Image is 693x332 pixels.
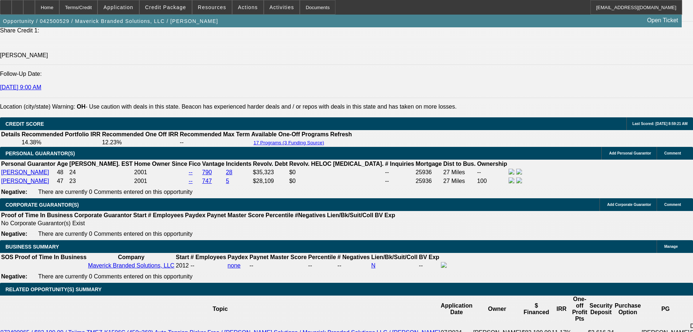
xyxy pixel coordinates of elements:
[252,168,288,176] td: $35,323
[509,169,514,175] img: facebook-icon.png
[664,151,681,155] span: Comment
[264,0,300,14] button: Activities
[98,0,139,14] button: Application
[101,131,179,138] th: Recommended One Off IRR
[38,189,192,195] span: There are currently 0 Comments entered on this opportunity
[289,161,384,167] b: Revolv. HELOC [MEDICAL_DATA].
[632,122,688,126] span: Last Scored: [DATE] 8:59:21 AM
[443,168,476,176] td: 27 Miles
[443,177,476,185] td: 27 Miles
[664,245,678,249] span: Manage
[69,168,133,176] td: 24
[516,169,522,175] img: linkedin-icon.png
[338,262,370,269] div: --
[251,140,326,146] button: 17 Programs (3 Funding Source)
[415,177,442,185] td: 25936
[1,273,27,280] b: Negative:
[202,178,212,184] a: 747
[202,169,212,175] a: 790
[509,177,514,183] img: facebook-icon.png
[609,151,651,155] span: Add Personal Guarantor
[238,4,258,10] span: Actions
[375,212,395,218] b: BV Exp
[327,212,373,218] b: Lien/Bk/Suit/Coll
[338,254,370,260] b: # Negatives
[15,254,87,261] th: Proof of Time In Business
[103,4,133,10] span: Application
[145,4,186,10] span: Credit Package
[1,231,27,237] b: Negative:
[252,177,288,185] td: $28,109
[385,161,414,167] b: # Inquiries
[226,169,232,175] a: 28
[419,254,439,260] b: BV Exp
[198,4,226,10] span: Resources
[176,254,189,260] b: Start
[516,177,522,183] img: linkedin-icon.png
[226,161,251,167] b: Incidents
[38,273,192,280] span: There are currently 0 Comments entered on this opportunity
[88,262,174,269] a: Maverick Branded Solutions, LLC
[1,178,49,184] a: [PERSON_NAME]
[477,168,507,176] td: --
[251,131,329,138] th: Available One-Off Programs
[133,212,146,218] b: Start
[1,131,20,138] th: Details
[5,244,59,250] span: BUSINESS SUMMARY
[134,178,147,184] span: 2001
[228,262,241,269] a: none
[21,139,101,146] td: 14.38%
[385,177,414,185] td: --
[371,262,375,269] a: N
[5,286,101,292] span: RELATED OPPORTUNITY(S) SUMMARY
[232,0,263,14] button: Actions
[588,296,614,323] th: Security Deposit
[441,296,473,323] th: Application Date
[1,161,55,167] b: Personal Guarantor
[175,262,189,270] td: 2012
[443,161,476,167] b: Dist to Bus.
[38,231,192,237] span: There are currently 0 Comments entered on this opportunity
[641,296,690,323] th: PG
[477,161,507,167] b: Ownership
[134,161,187,167] b: Home Owner Since
[308,254,336,260] b: Percentile
[1,169,49,175] a: [PERSON_NAME]
[551,296,571,323] th: IRR
[192,0,232,14] button: Resources
[185,212,206,218] b: Paydex
[191,262,195,269] span: --
[664,203,681,207] span: Comment
[189,161,201,167] b: Fico
[207,212,264,218] b: Paynet Master Score
[189,178,193,184] a: --
[250,262,307,269] div: --
[308,262,336,269] div: --
[415,168,442,176] td: 25936
[134,169,147,175] span: 2001
[179,139,250,146] td: --
[607,203,651,207] span: Add Corporate Guarantor
[289,177,384,185] td: $0
[21,131,101,138] th: Recommended Portfolio IRR
[572,296,588,323] th: One-off Profit Pts
[289,168,384,176] td: $0
[385,168,414,176] td: --
[191,254,226,260] b: # Employees
[5,202,79,208] span: CORPORATE GUARANTOR(S)
[118,254,144,260] b: Company
[473,296,522,323] th: Owner
[250,254,307,260] b: Paynet Master Score
[202,161,224,167] b: Vantage
[5,151,75,156] span: PERSONAL GUARANTOR(S)
[69,161,133,167] b: [PERSON_NAME]. EST
[189,169,193,175] a: --
[270,4,294,10] span: Activities
[57,161,68,167] b: Age
[266,212,293,218] b: Percentile
[140,0,192,14] button: Credit Package
[371,254,417,260] b: Lien/Bk/Suit/Coll
[56,177,68,185] td: 47
[295,212,326,218] b: #Negatives
[441,262,447,268] img: facebook-icon.png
